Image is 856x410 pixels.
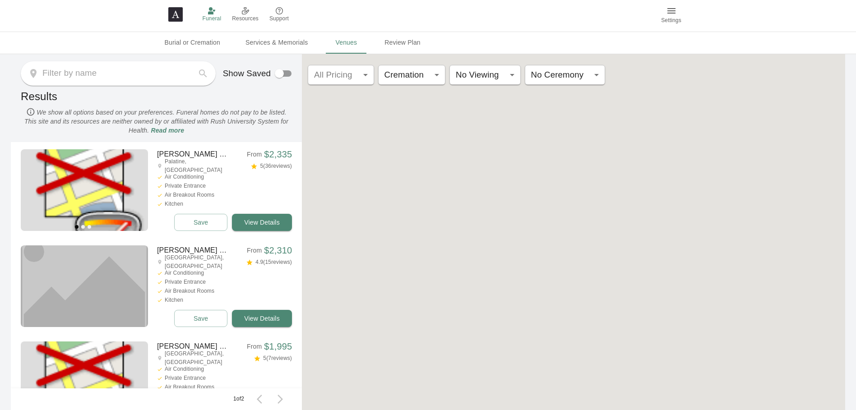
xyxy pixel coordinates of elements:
a: Venues [326,32,366,54]
a: Resources [232,7,259,24]
a: Settings [660,5,683,26]
span: 5 ( 36 reviews) [250,162,292,171]
button: Save [174,214,227,231]
div: Without label [525,65,598,85]
span: Air Conditioning [165,365,204,374]
h6: Calahan Funeral Home [157,340,231,353]
div: Without label [308,65,367,85]
span: Resources [232,14,259,23]
span: Private Entrance [165,182,206,191]
h6: $2,310 [264,243,292,258]
button: Go to slide 2 [81,225,85,229]
a: [GEOGRAPHIC_DATA], [GEOGRAPHIC_DATA] [157,354,231,363]
a: Funeral [203,7,222,24]
div: Without label [449,65,514,85]
a: Support [269,7,289,24]
p: From [247,150,262,159]
button: Save [174,310,227,327]
a: Review Plan [377,32,427,54]
span: 1 of 2 [233,395,244,404]
h5: Results [21,89,57,104]
span: Private Entrance [165,278,206,287]
span: Support [269,14,289,23]
h6: $1,995 [264,339,292,354]
span: 5 ( 7 reviews) [254,354,292,363]
a: Burial or Cremation [157,32,227,54]
a: View Details [232,310,292,327]
span: Private Entrance [165,374,206,383]
span: Settings [661,16,681,25]
img: Placeholder [21,245,148,327]
span: Show Saved [223,67,271,80]
div: position [216,61,292,86]
span: Kitchen [165,200,183,209]
span: Air Breakout Rooms [165,191,214,200]
a: View Details [232,214,292,231]
h6: Richard Midway Funeral Home [157,244,231,257]
button: Go to slide 1 [75,225,79,229]
h6: Smith-Corcoran Palatine Funeral Home [157,148,231,161]
span: Kitchen [165,296,183,305]
a: [GEOGRAPHIC_DATA], [GEOGRAPHIC_DATA] [157,258,231,267]
a: Services & Memorials [238,32,315,54]
input: search venues [42,65,198,82]
h6: $2,335 [264,147,292,161]
span: Funeral [203,14,222,23]
span: Air Conditioning [165,173,204,182]
a: Palatine, [GEOGRAPHIC_DATA] [157,162,231,170]
span: Air Breakout Rooms [165,287,214,296]
p: From [247,342,262,351]
span: 4.9 ( 15 reviews) [246,258,292,267]
iframe: Chat Widget [811,367,856,410]
p: From [247,246,262,255]
i: We show all options based on your preferences. Funeral homes do not pay to be listed. [37,109,286,116]
div: Without label [378,65,438,85]
img: PhotoService.GetPhoto [21,149,148,231]
span: Air Breakout Rooms [165,383,214,392]
span: Air Conditioning [165,269,204,278]
img: Afterword logo [168,7,183,22]
i: This site and its resources are neither owned by or affiliated with Rush University System for He... [24,118,288,134]
p: Read more [149,126,184,135]
button: Go to slide 3 [88,225,91,229]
